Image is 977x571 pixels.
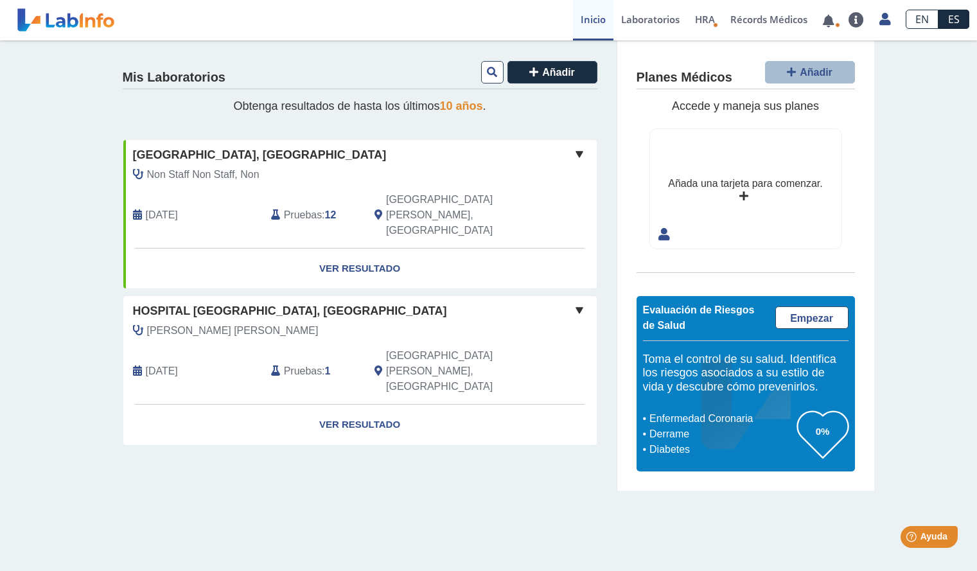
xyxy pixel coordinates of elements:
span: 2025-10-14 [146,207,178,223]
span: 10 años [440,100,483,112]
div: Añada una tarjeta para comenzar. [668,176,822,191]
h3: 0% [797,423,849,439]
li: Enfermedad Coronaria [646,411,797,426]
a: Empezar [775,306,849,329]
span: Accede y maneja sus planes [672,100,819,112]
div: : [261,192,365,238]
span: Añadir [542,67,575,78]
span: Evaluación de Riesgos de Salud [643,304,755,331]
li: Diabetes [646,442,797,457]
a: Ver Resultado [123,405,597,445]
span: 2023-11-27 [146,364,178,379]
span: Añadir [800,67,832,78]
span: San Juan, PR [386,192,528,238]
span: San Juan, PR [386,348,528,394]
button: Añadir [507,61,597,83]
li: Derrame [646,426,797,442]
b: 12 [325,209,337,220]
iframe: Help widget launcher [863,521,963,557]
a: Ver Resultado [123,249,597,289]
span: Obtenga resultados de hasta los últimos . [233,100,486,112]
span: Non Staff Non Staff, Non [147,167,260,182]
a: ES [938,10,969,29]
span: Hospital [GEOGRAPHIC_DATA], [GEOGRAPHIC_DATA] [133,303,447,320]
a: EN [906,10,938,29]
span: Pruebas [284,364,322,379]
span: HRA [695,13,715,26]
div: : [261,348,365,394]
h4: Planes Médicos [637,70,732,85]
h5: Toma el control de su salud. Identifica los riesgos asociados a su estilo de vida y descubre cómo... [643,353,849,394]
span: Empezar [790,313,833,324]
h4: Mis Laboratorios [123,70,225,85]
span: [GEOGRAPHIC_DATA], [GEOGRAPHIC_DATA] [133,146,387,164]
button: Añadir [765,61,855,83]
span: Perez Grau, Maria [147,323,319,338]
span: Pruebas [284,207,322,223]
b: 1 [325,365,331,376]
